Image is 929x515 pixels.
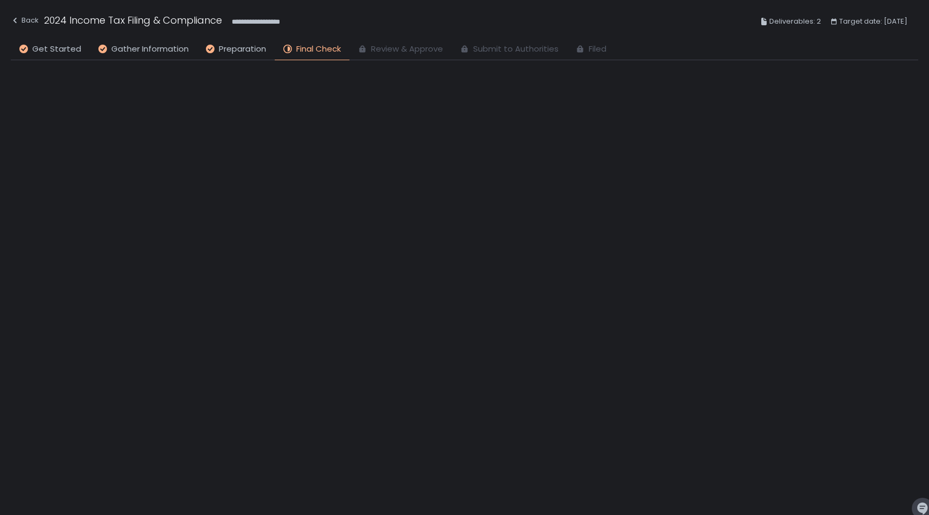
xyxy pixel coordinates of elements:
span: Deliverables: 2 [769,15,821,28]
span: Gather Information [111,43,189,55]
span: Target date: [DATE] [839,15,907,28]
button: Back [11,13,39,31]
h1: 2024 Income Tax Filing & Compliance [44,13,222,27]
span: Submit to Authorities [473,43,559,55]
span: Final Check [296,43,341,55]
div: Back [11,14,39,27]
span: Preparation [219,43,266,55]
span: Review & Approve [371,43,443,55]
span: Get Started [32,43,81,55]
span: Filed [589,43,606,55]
